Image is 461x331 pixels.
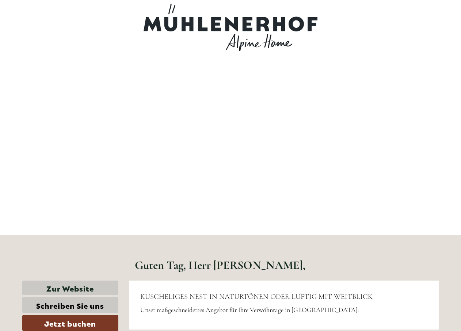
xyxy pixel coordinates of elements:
[135,259,305,271] h1: Guten Tag, Herr [PERSON_NAME],
[22,315,118,331] a: Jetzt buchen
[22,297,118,313] a: Schreiben Sie uns
[140,292,373,301] span: KUSCHELIGES NEST IN NATURTÖNEN ODER LUFTIG MIT WEITBLICK
[140,306,359,314] span: Unser maßgeschneidertes Angebot für Ihre Verwöhntage in [GEOGRAPHIC_DATA]:
[22,281,118,296] a: Zur Website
